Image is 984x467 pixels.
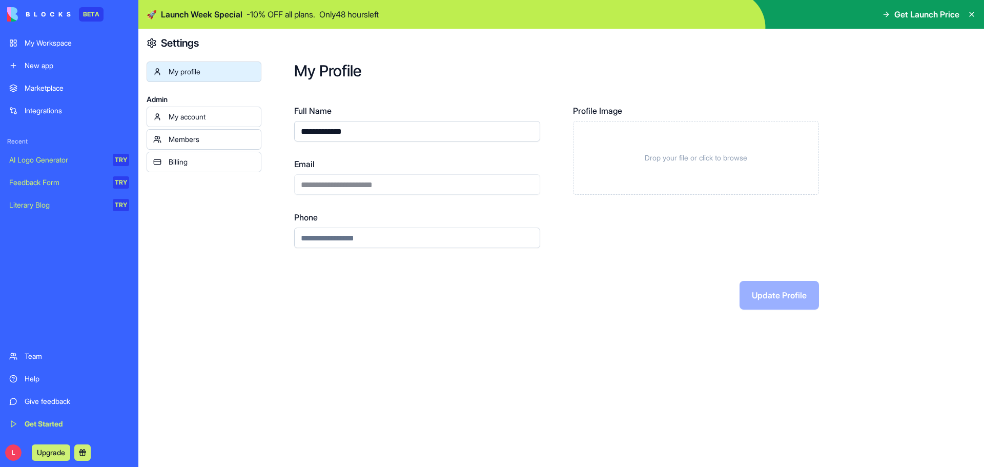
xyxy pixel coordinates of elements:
[9,155,106,165] div: AI Logo Generator
[3,391,135,412] a: Give feedback
[573,121,819,195] div: Drop your file or click to browse
[3,195,135,215] a: Literary BlogTRY
[25,106,129,116] div: Integrations
[147,129,261,150] a: Members
[573,105,819,117] label: Profile Image
[894,8,959,21] span: Get Launch Price
[147,152,261,172] a: Billing
[3,33,135,53] a: My Workspace
[147,8,157,21] span: 🚀
[294,62,951,80] h2: My Profile
[169,112,255,122] div: My account
[161,8,242,21] span: Launch Week Special
[25,60,129,71] div: New app
[25,419,129,429] div: Get Started
[294,211,540,224] label: Phone
[3,172,135,193] a: Feedback FormTRY
[3,100,135,121] a: Integrations
[3,414,135,434] a: Get Started
[25,83,129,93] div: Marketplace
[294,158,540,170] label: Email
[25,396,129,407] div: Give feedback
[9,177,106,188] div: Feedback Form
[7,7,71,22] img: logo
[25,38,129,48] div: My Workspace
[3,78,135,98] a: Marketplace
[169,67,255,77] div: My profile
[147,107,261,127] a: My account
[25,351,129,361] div: Team
[5,444,22,461] span: L
[79,7,104,22] div: BETA
[9,200,106,210] div: Literary Blog
[169,134,255,145] div: Members
[247,8,315,21] p: - 10 % OFF all plans.
[25,374,129,384] div: Help
[3,150,135,170] a: AI Logo GeneratorTRY
[147,62,261,82] a: My profile
[3,369,135,389] a: Help
[294,105,540,117] label: Full Name
[113,199,129,211] div: TRY
[169,157,255,167] div: Billing
[645,153,747,163] span: Drop your file or click to browse
[7,7,104,22] a: BETA
[3,137,135,146] span: Recent
[113,176,129,189] div: TRY
[161,36,199,50] h4: Settings
[147,94,261,105] span: Admin
[3,55,135,76] a: New app
[113,154,129,166] div: TRY
[3,346,135,367] a: Team
[319,8,379,21] p: Only 48 hours left
[32,447,70,457] a: Upgrade
[32,444,70,461] button: Upgrade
